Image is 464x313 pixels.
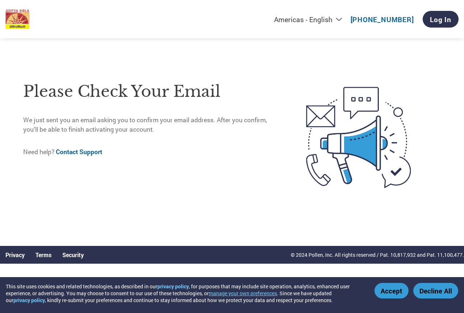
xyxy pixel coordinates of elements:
a: Terms [36,251,51,259]
img: UltraTech [5,9,29,29]
a: Privacy [5,251,25,259]
a: Security [62,251,84,259]
button: manage your own preferences [209,290,277,297]
h1: Please check your email [23,80,276,103]
a: privacy policy [13,297,45,304]
img: open-email [276,74,441,201]
div: This site uses cookies and related technologies, as described in our , for purposes that may incl... [6,283,364,304]
a: Contact Support [56,148,102,156]
button: Decline All [413,283,458,298]
p: We just sent you an email asking you to confirm your email address. After you confirm, you’ll be ... [23,115,276,135]
button: Accept [374,283,409,298]
a: Log In [423,11,459,28]
p: © 2024 Pollen, Inc. All rights reserved / Pat. 10,817,932 and Pat. 11,100,477. [291,251,464,259]
a: privacy policy [157,283,189,290]
p: Need help? [23,147,276,157]
a: [PHONE_NUMBER] [351,15,414,24]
